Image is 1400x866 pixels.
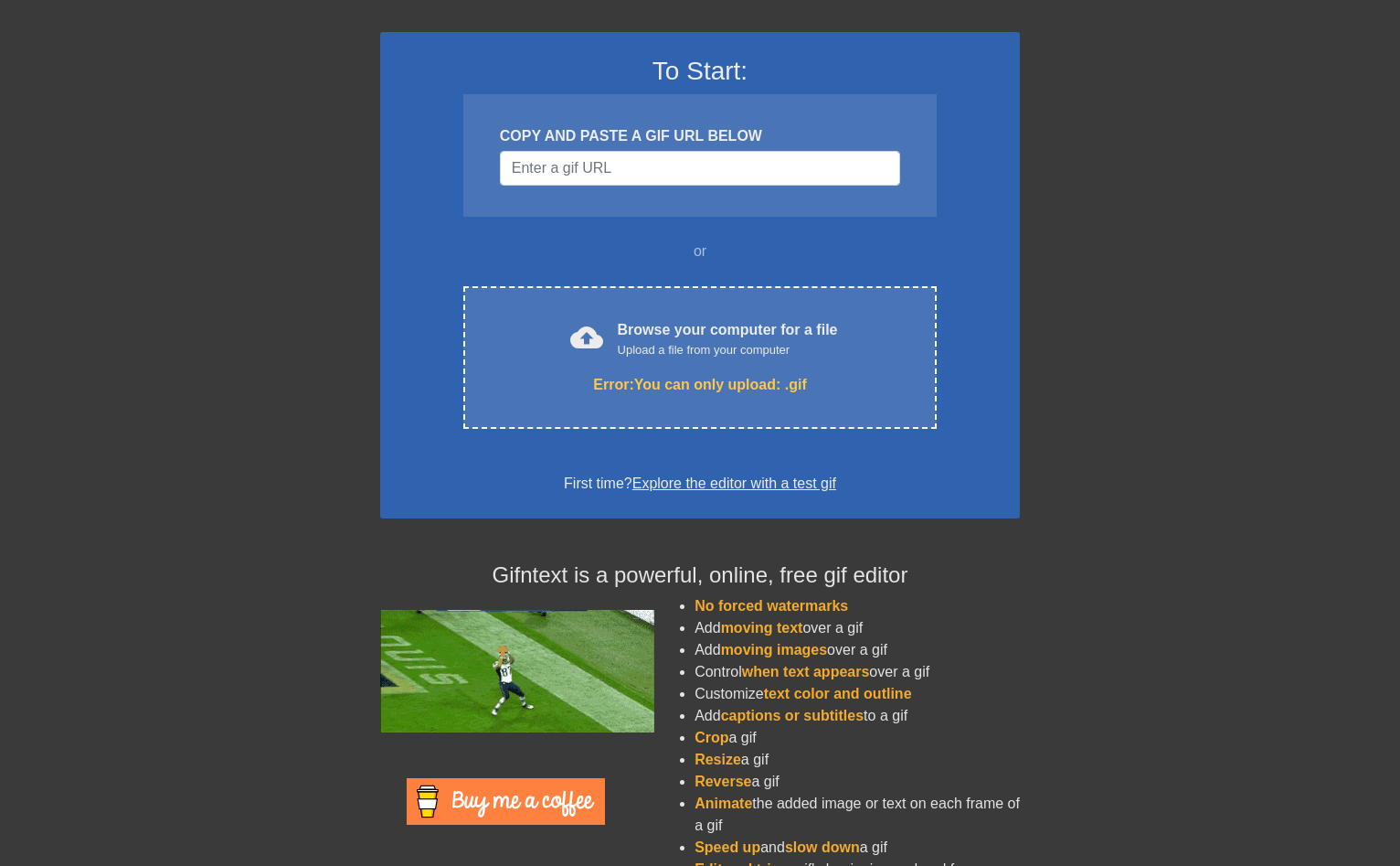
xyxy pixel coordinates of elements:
h3: To Start: [404,56,996,87]
span: moving images [721,642,827,658]
li: the added image or text on each frame of a gif [695,793,1020,837]
h4: Gifntext is a powerful, online, free gif editor [380,562,1020,589]
div: Error: You can only upload: .gif [502,374,898,396]
li: Add to a gif [695,705,1020,727]
div: COPY AND PASTE A GIF URL BELOW [500,125,900,147]
li: Control over a gif [695,661,1020,683]
li: a gif [695,727,1020,749]
div: or [428,241,972,262]
span: Reverse [695,774,751,789]
span: when text appears [742,664,870,679]
span: No forced watermarks [695,598,848,614]
li: Add over a gif [695,617,1020,639]
img: football_small.gif [380,610,654,732]
span: Crop [695,730,728,745]
input: Username [500,151,900,186]
a: Explore the editor with a test gif [632,476,836,491]
div: Browse your computer for a file [618,319,838,359]
li: a gif [695,771,1020,793]
div: First time? [404,473,996,495]
div: Upload a file from your computer [618,341,838,359]
li: Add over a gif [695,639,1020,661]
span: text color and outline [764,686,912,701]
li: a gif [695,749,1020,771]
span: Resize [695,752,741,767]
span: slow down [785,839,860,855]
span: captions or subtitles [721,708,864,723]
img: Buy Me A Coffee [407,778,605,825]
li: Customize [695,683,1020,705]
li: and a gif [695,837,1020,859]
span: Speed up [695,839,760,855]
span: Animate [695,796,752,811]
span: moving text [721,620,803,636]
span: cloud_upload [570,321,603,354]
